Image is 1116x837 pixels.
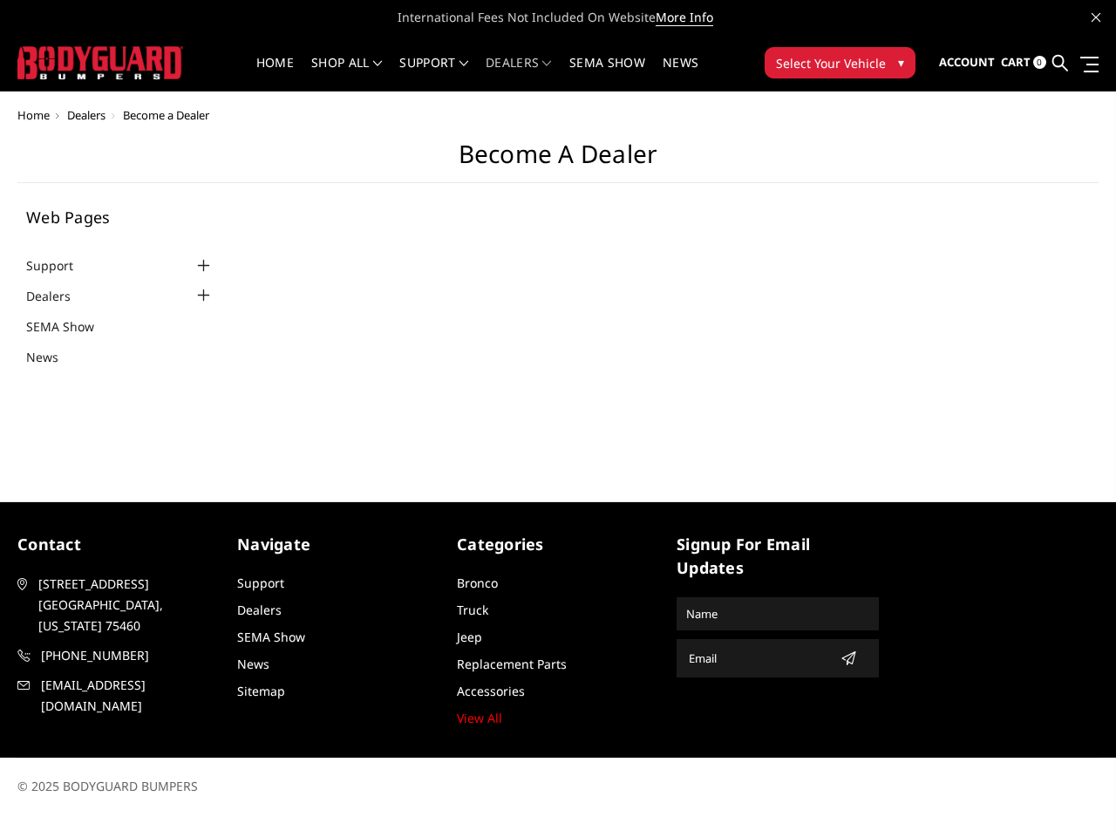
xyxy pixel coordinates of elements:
a: View All [457,710,502,726]
a: Dealers [67,107,105,123]
span: [STREET_ADDRESS] [GEOGRAPHIC_DATA], [US_STATE] 75460 [38,574,216,636]
a: [PHONE_NUMBER] [17,645,220,666]
span: [PHONE_NUMBER] [41,645,219,666]
h5: Web Pages [26,209,214,225]
a: Jeep [457,629,482,645]
a: Support [26,256,95,275]
a: Home [17,107,50,123]
span: [EMAIL_ADDRESS][DOMAIN_NAME] [41,675,219,717]
span: Account [939,54,995,70]
a: Dealers [26,287,92,305]
a: News [237,656,269,672]
h1: Become a Dealer [17,139,1099,183]
span: Cart [1001,54,1031,70]
a: News [26,348,80,366]
input: Name [679,600,876,628]
a: Cart 0 [1001,39,1046,86]
a: Truck [457,602,488,618]
span: ▾ [898,53,904,71]
a: Dealers [486,57,552,91]
span: Become a Dealer [123,107,209,123]
h5: contact [17,533,220,556]
a: Dealers [237,602,282,618]
a: Replacement Parts [457,656,567,672]
a: SEMA Show [26,317,116,336]
a: SEMA Show [569,57,645,91]
a: More Info [656,9,713,26]
button: Select Your Vehicle [765,47,915,78]
img: BODYGUARD BUMPERS [17,46,183,78]
a: SEMA Show [237,629,305,645]
a: shop all [311,57,382,91]
span: Select Your Vehicle [776,54,886,72]
h5: Categories [457,533,659,556]
a: [EMAIL_ADDRESS][DOMAIN_NAME] [17,675,220,717]
a: Home [256,57,294,91]
a: Sitemap [237,683,285,699]
h5: signup for email updates [677,533,879,580]
input: Email [682,644,834,672]
iframe: Form 0 [232,227,1069,357]
a: Support [237,575,284,591]
span: 0 [1033,56,1046,69]
a: Account [939,39,995,86]
a: News [663,57,698,91]
a: Support [399,57,468,91]
span: © 2025 BODYGUARD BUMPERS [17,778,198,794]
h5: Navigate [237,533,439,556]
a: Accessories [457,683,525,699]
a: Bronco [457,575,498,591]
